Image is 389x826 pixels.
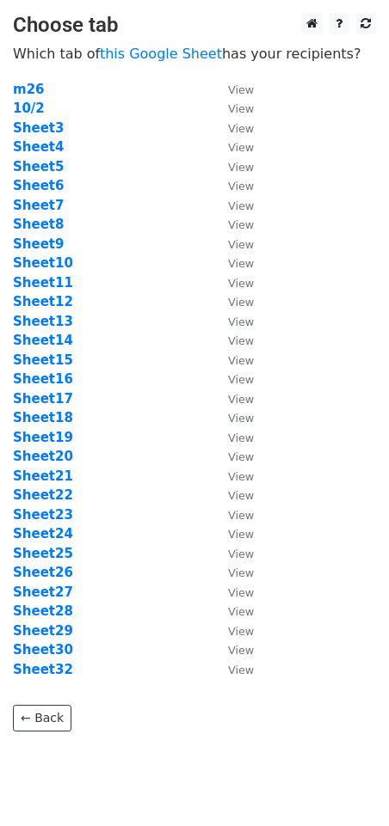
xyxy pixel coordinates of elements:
[13,217,64,232] a: Sheet8
[211,391,254,407] a: View
[211,603,254,619] a: View
[13,526,73,541] a: Sheet24
[13,333,73,348] a: Sheet14
[13,236,64,252] strong: Sheet9
[13,198,64,213] a: Sheet7
[211,275,254,291] a: View
[228,334,254,347] small: View
[13,565,73,580] strong: Sheet26
[228,122,254,135] small: View
[13,584,73,600] a: Sheet27
[228,296,254,309] small: View
[211,468,254,484] a: View
[211,584,254,600] a: View
[13,294,73,309] a: Sheet12
[228,373,254,386] small: View
[13,546,73,561] a: Sheet25
[13,391,73,407] a: Sheet17
[13,507,73,523] a: Sheet23
[228,257,254,270] small: View
[228,354,254,367] small: View
[13,82,45,97] a: m26
[13,120,64,136] a: Sheet3
[228,238,254,251] small: View
[13,468,73,484] a: Sheet21
[211,314,254,329] a: View
[211,642,254,658] a: View
[13,255,73,271] a: Sheet10
[228,664,254,676] small: View
[228,218,254,231] small: View
[13,603,73,619] a: Sheet28
[228,509,254,522] small: View
[211,178,254,193] a: View
[13,13,376,38] h3: Choose tab
[211,526,254,541] a: View
[13,101,45,116] strong: 10/2
[13,487,73,503] a: Sheet22
[13,275,73,291] a: Sheet11
[211,546,254,561] a: View
[211,82,254,97] a: View
[228,180,254,193] small: View
[13,642,73,658] a: Sheet30
[228,102,254,115] small: View
[13,371,73,387] strong: Sheet16
[228,644,254,657] small: View
[211,662,254,677] a: View
[228,277,254,290] small: View
[211,430,254,445] a: View
[211,101,254,116] a: View
[228,625,254,638] small: View
[13,410,73,425] strong: Sheet18
[211,120,254,136] a: View
[13,159,64,174] a: Sheet5
[211,333,254,348] a: View
[13,352,73,368] a: Sheet15
[211,449,254,464] a: View
[13,449,73,464] a: Sheet20
[13,139,64,155] a: Sheet4
[211,139,254,155] a: View
[13,314,73,329] strong: Sheet13
[100,46,222,62] a: this Google Sheet
[228,450,254,463] small: View
[228,470,254,483] small: View
[13,662,73,677] a: Sheet32
[228,315,254,328] small: View
[211,410,254,425] a: View
[211,159,254,174] a: View
[228,605,254,618] small: View
[228,586,254,599] small: View
[211,198,254,213] a: View
[13,178,64,193] strong: Sheet6
[211,487,254,503] a: View
[211,623,254,639] a: View
[211,236,254,252] a: View
[228,161,254,174] small: View
[13,623,73,639] a: Sheet29
[228,412,254,425] small: View
[228,393,254,406] small: View
[211,371,254,387] a: View
[228,83,254,96] small: View
[211,565,254,580] a: View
